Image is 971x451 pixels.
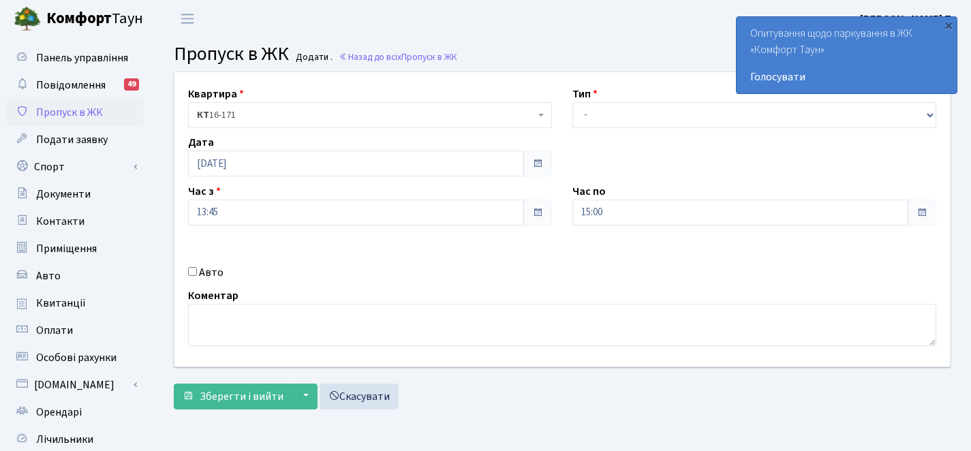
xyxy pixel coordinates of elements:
b: [PERSON_NAME] П. [860,12,955,27]
span: Пропуск в ЖК [36,105,103,120]
button: Переключити навігацію [170,7,204,30]
div: × [942,18,955,32]
b: КТ [197,108,209,122]
label: Час по [572,183,606,200]
span: Особові рахунки [36,350,117,365]
a: Голосувати [750,69,943,85]
div: 49 [124,78,139,91]
span: Контакти [36,214,84,229]
small: Додати . [293,52,333,63]
span: Приміщення [36,241,97,256]
a: Приміщення [7,235,143,262]
span: Повідомлення [36,78,106,93]
label: Тип [572,86,598,102]
label: Авто [199,264,224,281]
a: Особові рахунки [7,344,143,371]
a: Орендарі [7,399,143,426]
a: Контакти [7,208,143,235]
span: <b>КТ</b>&nbsp;&nbsp;&nbsp;&nbsp;16-171 [188,102,552,128]
a: Авто [7,262,143,290]
span: Зберегти і вийти [200,389,283,404]
a: Подати заявку [7,126,143,153]
a: Повідомлення49 [7,72,143,99]
span: Пропуск в ЖК [401,50,457,63]
b: Комфорт [46,7,112,29]
a: [DOMAIN_NAME] [7,371,143,399]
span: Таун [46,7,143,31]
a: Оплати [7,317,143,344]
span: Документи [36,187,91,202]
span: Подати заявку [36,132,108,147]
span: Квитанції [36,296,86,311]
a: [PERSON_NAME] П. [860,11,955,27]
div: Опитування щодо паркування в ЖК «Комфорт Таун» [737,17,957,93]
span: Панель управління [36,50,128,65]
span: Лічильники [36,432,93,447]
button: Зберегти і вийти [174,384,292,409]
span: Пропуск в ЖК [174,40,289,67]
a: Скасувати [320,384,399,409]
a: Спорт [7,153,143,181]
span: Орендарі [36,405,82,420]
span: <b>КТ</b>&nbsp;&nbsp;&nbsp;&nbsp;16-171 [197,108,535,122]
a: Панель управління [7,44,143,72]
a: Назад до всіхПропуск в ЖК [339,50,457,63]
a: Документи [7,181,143,208]
a: Пропуск в ЖК [7,99,143,126]
label: Дата [188,134,214,151]
label: Час з [188,183,221,200]
a: Квитанції [7,290,143,317]
span: Оплати [36,323,73,338]
img: logo.png [14,5,41,33]
label: Коментар [188,287,238,304]
label: Квартира [188,86,244,102]
span: Авто [36,268,61,283]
